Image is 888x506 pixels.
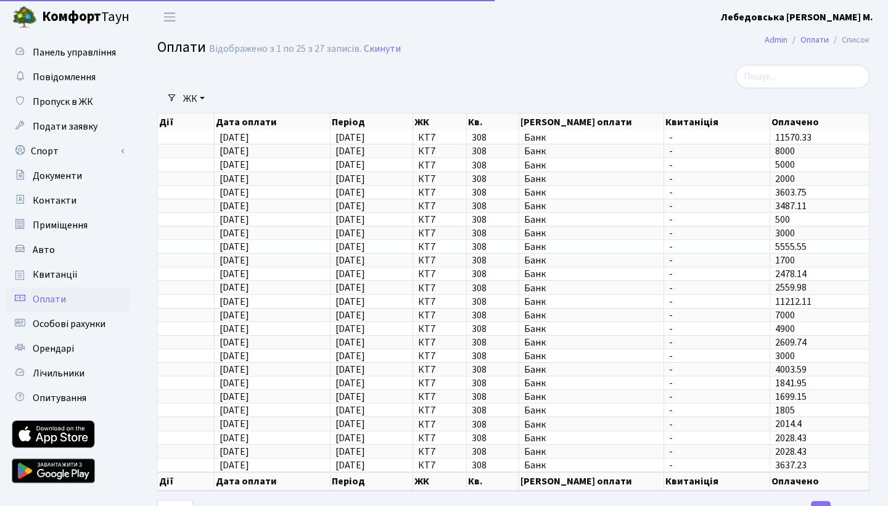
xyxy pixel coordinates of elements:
[33,218,88,232] span: Приміщення
[775,376,807,390] span: 1841.95
[418,297,461,307] span: КТ7
[472,215,514,225] span: 308
[418,447,461,457] span: КТ7
[418,405,461,415] span: КТ7
[524,242,659,252] span: Банк
[220,267,249,281] span: [DATE]
[33,317,105,331] span: Особові рахунки
[6,65,129,89] a: Повідомлення
[220,240,249,254] span: [DATE]
[215,114,331,131] th: Дата оплати
[6,262,129,287] a: Квитанції
[33,243,55,257] span: Авто
[6,114,129,139] a: Подати заявку
[775,144,795,158] span: 8000
[524,283,659,293] span: Банк
[158,472,215,491] th: Дії
[335,458,365,472] span: [DATE]
[775,404,795,417] span: 1805
[418,188,461,197] span: КТ7
[669,420,765,429] span: -
[418,255,461,265] span: КТ7
[33,367,84,380] span: Лічильники
[335,309,365,322] span: [DATE]
[6,336,129,361] a: Орендарі
[335,213,365,226] span: [DATE]
[335,186,365,199] span: [DATE]
[669,447,765,457] span: -
[669,405,765,415] span: -
[467,472,519,491] th: Кв.
[519,114,665,131] th: [PERSON_NAME] оплати
[669,269,765,279] span: -
[335,172,365,186] span: [DATE]
[157,36,206,58] span: Оплати
[42,7,101,27] b: Комфорт
[775,458,807,472] span: 3637.23
[335,131,365,144] span: [DATE]
[418,460,461,470] span: КТ7
[472,392,514,402] span: 308
[220,226,249,240] span: [DATE]
[524,255,659,265] span: Банк
[33,391,86,405] span: Опитування
[669,324,765,334] span: -
[220,349,249,363] span: [DATE]
[770,114,869,131] th: Оплачено
[418,365,461,375] span: КТ7
[524,378,659,388] span: Банк
[669,392,765,402] span: -
[33,70,96,84] span: Повідомлення
[418,242,461,252] span: КТ7
[472,174,514,184] span: 308
[12,5,37,30] img: logo.png
[220,363,249,376] span: [DATE]
[418,420,461,429] span: КТ7
[669,310,765,320] span: -
[472,160,514,170] span: 308
[6,361,129,386] a: Лічильники
[220,213,249,226] span: [DATE]
[220,445,249,458] span: [DATE]
[33,120,97,133] span: Подати заявку
[220,254,249,267] span: [DATE]
[178,88,210,109] a: ЖК
[775,445,807,458] span: 2028.43
[775,199,807,213] span: 3487.11
[33,95,93,109] span: Пропуск в ЖК
[335,322,365,336] span: [DATE]
[335,349,365,363] span: [DATE]
[335,295,365,309] span: [DATE]
[220,172,249,186] span: [DATE]
[472,420,514,429] span: 308
[524,392,659,402] span: Банк
[220,336,249,349] span: [DATE]
[775,349,795,363] span: 3000
[524,188,659,197] span: Банк
[220,295,249,309] span: [DATE]
[721,10,873,25] a: Лебедовська [PERSON_NAME] М.
[524,215,659,225] span: Банк
[472,133,514,143] span: 308
[220,144,249,158] span: [DATE]
[524,201,659,211] span: Банк
[524,420,659,429] span: Банк
[472,324,514,334] span: 308
[524,310,659,320] span: Банк
[418,392,461,402] span: КТ7
[335,281,365,295] span: [DATE]
[418,310,461,320] span: КТ7
[220,186,249,199] span: [DATE]
[154,7,185,27] button: Переключити навігацію
[335,336,365,349] span: [DATE]
[775,172,795,186] span: 2000
[472,405,514,415] span: 308
[33,46,116,59] span: Панель управління
[335,199,365,213] span: [DATE]
[472,447,514,457] span: 308
[775,267,807,281] span: 2478.14
[669,133,765,143] span: -
[669,201,765,211] span: -
[364,43,401,55] a: Скинути
[220,404,249,417] span: [DATE]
